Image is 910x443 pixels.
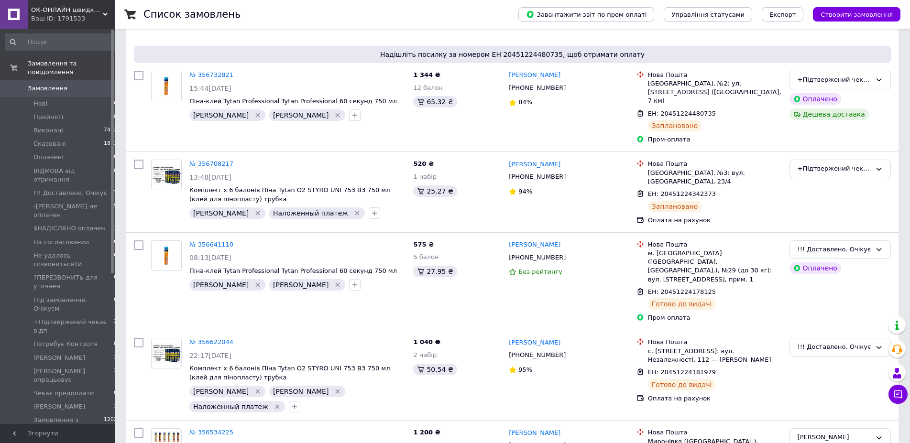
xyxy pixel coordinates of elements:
a: [PERSON_NAME] [509,429,560,438]
span: Експорт [769,11,796,18]
span: 7 [114,189,117,197]
span: 2 [114,367,117,384]
div: Оплата на рахунок [648,216,782,225]
span: [PERSON_NAME] [273,111,329,119]
div: Пром-оплата [648,135,782,144]
svg: Видалити мітку [334,281,341,289]
div: 25.27 ₴ [413,185,457,197]
span: 15:44[DATE] [189,85,231,92]
svg: Видалити мітку [334,388,341,395]
button: Управління статусами [664,7,752,22]
span: Замовлення та повідомлення [28,59,115,76]
img: Фото товару [152,165,181,185]
span: 28 [110,113,117,121]
span: [PERSON_NAME] [193,388,249,395]
span: Без рейтингу [518,268,562,275]
div: [GEOGRAPHIC_DATA], №2: ул. [STREET_ADDRESS] ([GEOGRAPHIC_DATA], 7 км) [648,79,782,106]
a: Піна-клей Tytan Professional Tytan Professional 60 секунд 750 мл [189,267,397,274]
input: Пошук [5,33,118,51]
a: [PERSON_NAME] [509,71,560,80]
span: [PERSON_NAME] опрацьовує [33,367,114,384]
div: Пром-оплата [648,313,782,322]
span: !!! Доставлено. Очікує [33,189,107,197]
span: 1 040 ₴ [413,338,440,346]
span: [PERSON_NAME] [193,281,249,289]
a: Фото товару [151,160,182,190]
span: 0 [114,296,117,313]
svg: Видалити мітку [274,403,281,411]
span: 1 [114,354,117,362]
a: [PERSON_NAME] [509,240,560,249]
div: Заплановано [648,201,702,212]
div: м. [GEOGRAPHIC_DATA] ([GEOGRAPHIC_DATA], [GEOGRAPHIC_DATA].), №29 (до 30 кг): вул. [STREET_ADDRES... [648,249,782,284]
button: Чат з покупцем [888,385,908,404]
span: ЕН: 20451224342373 [648,190,716,197]
div: Ваш ID: 1791533 [31,14,115,23]
div: Заплановано [648,120,702,131]
svg: Видалити мітку [254,111,262,119]
span: Наложенный платеж [273,209,348,217]
div: Нова Пошта [648,160,782,168]
span: На согласовании [33,238,89,247]
span: 520 ₴ [413,160,434,167]
span: Чекає предоплати [33,389,94,398]
span: Управління статусами [671,11,745,18]
div: Готово до видачі [648,298,716,310]
span: 48 [110,167,117,184]
img: Фото товару [152,241,181,270]
a: Фото товару [151,71,182,101]
div: Оплачено [789,93,841,105]
svg: Видалити мітку [254,388,262,395]
span: 1 [114,402,117,411]
span: Комплект х 6 балонів Піна Tytan O2 STYRO UNI 753 B3 750 мл (клей для пінопласту) трубка [189,186,390,203]
button: Завантажити звіт по пром-оплаті [518,7,654,22]
span: 1 200 ₴ [413,429,440,436]
span: 5 [114,202,117,219]
div: Юрій опрацьовує [798,432,871,443]
span: Прийняті [33,113,63,121]
svg: Видалити мітку [334,111,341,119]
a: Комплект х 6 балонів Піна Tytan O2 STYRO UNI 753 B3 750 мл (клей для пінопласту) трубка [189,365,390,381]
span: Завантажити звіт по пром-оплаті [526,10,647,19]
span: 1 344 ₴ [413,71,440,78]
span: 2 [114,318,117,335]
span: ЕН: 20451224480735 [648,110,716,117]
svg: Видалити мітку [353,209,361,217]
span: 95% [518,366,532,373]
a: Фото товару [151,240,182,271]
span: 0 [114,238,117,247]
span: 575 ₴ [413,241,434,248]
span: 12 балон [413,84,442,91]
span: 13:48[DATE] [189,173,231,181]
span: [PERSON_NAME] [273,281,329,289]
div: Дешева доставка [789,108,869,120]
a: № 356641110 [189,241,233,248]
img: Фото товару [152,344,181,363]
span: [PERSON_NAME] [193,111,249,119]
a: Піна-клей Tytan Professional Tytan Professional 60 секунд 750 мл [189,97,397,105]
a: № 356534225 [189,429,233,436]
div: +Підтвержений чекає відп [798,164,871,174]
span: 1873 [104,140,117,148]
img: Фото товару [152,71,181,101]
span: 1 [114,224,117,233]
button: Експорт [762,7,804,22]
a: [PERSON_NAME] [509,338,560,347]
a: № 356622044 [189,338,233,346]
svg: Видалити мітку [254,209,262,217]
div: 50.54 ₴ [413,364,457,375]
span: Не удалось созвониться1й [33,251,114,269]
span: Замовлення з [PERSON_NAME] [33,416,104,433]
a: № 356732821 [189,71,233,78]
span: -[PERSON_NAME] не оплачен [33,202,114,219]
span: [PERSON_NAME] [33,402,85,411]
span: [PERSON_NAME] [33,354,85,362]
span: Створити замовлення [821,11,893,18]
div: Нова Пошта [648,71,782,79]
span: Скасовані [33,140,66,148]
span: 22:17[DATE] [189,352,231,359]
span: ОК-ОНЛАЙН швидко та якісно [31,6,103,14]
div: Оплачено [789,262,841,274]
span: 0 [114,99,117,108]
